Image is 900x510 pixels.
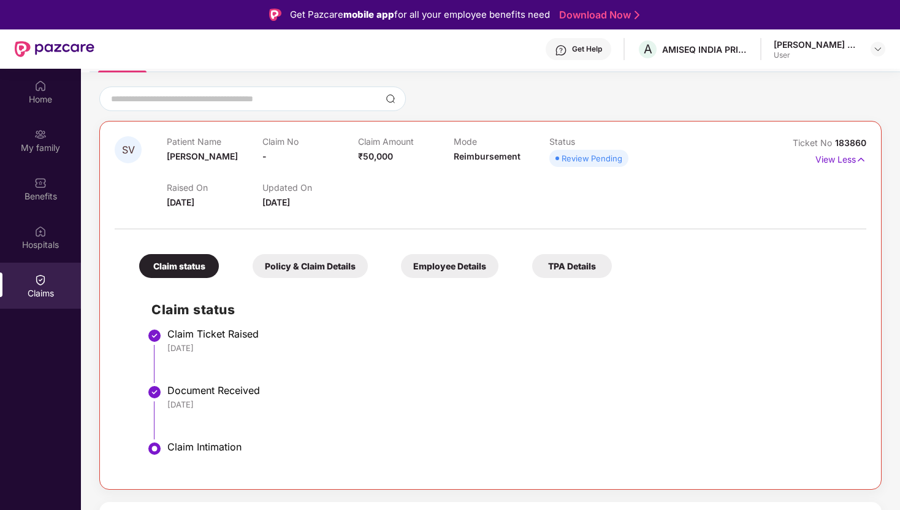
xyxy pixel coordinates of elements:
img: svg+xml;base64,PHN2ZyBpZD0iQ2xhaW0iIHhtbG5zPSJodHRwOi8vd3d3LnczLm9yZy8yMDAwL3N2ZyIgd2lkdGg9IjIwIi... [34,274,47,286]
p: View Less [815,150,866,166]
img: svg+xml;base64,PHN2ZyBpZD0iSG9tZSIgeG1sbnM9Imh0dHA6Ly93d3cudzMub3JnLzIwMDAvc3ZnIiB3aWR0aD0iMjAiIG... [34,80,47,92]
div: [PERSON_NAME] D U [774,39,860,50]
img: svg+xml;base64,PHN2ZyBpZD0iU3RlcC1BY3RpdmUtMzJ4MzIiIHhtbG5zPSJodHRwOi8vd3d3LnczLm9yZy8yMDAwL3N2Zy... [147,441,162,456]
span: Ticket No [793,137,835,148]
div: Get Help [572,44,602,54]
span: Reimbursement [454,151,521,161]
div: Document Received [167,384,854,396]
div: Claim Intimation [167,441,854,453]
p: Claim Amount [358,136,454,147]
img: svg+xml;base64,PHN2ZyBpZD0iSGVscC0zMngzMiIgeG1sbnM9Imh0dHA6Ly93d3cudzMub3JnLzIwMDAvc3ZnIiB3aWR0aD... [555,44,567,56]
span: [PERSON_NAME] [167,151,238,161]
span: SV [122,145,135,155]
a: Download Now [559,9,636,21]
img: svg+xml;base64,PHN2ZyBpZD0iU3RlcC1Eb25lLTMyeDMyIiB4bWxucz0iaHR0cDovL3d3dy53My5vcmcvMjAwMC9zdmciIH... [147,328,162,343]
div: Get Pazcare for all your employee benefits need [290,7,550,22]
img: svg+xml;base64,PHN2ZyBpZD0iSG9zcGl0YWxzIiB4bWxucz0iaHR0cDovL3d3dy53My5vcmcvMjAwMC9zdmciIHdpZHRoPS... [34,225,47,238]
p: Updated On [262,182,358,193]
p: Raised On [167,182,262,193]
img: svg+xml;base64,PHN2ZyBpZD0iU2VhcmNoLTMyeDMyIiB4bWxucz0iaHR0cDovL3d3dy53My5vcmcvMjAwMC9zdmciIHdpZH... [386,94,395,104]
img: svg+xml;base64,PHN2ZyBpZD0iQmVuZWZpdHMiIHhtbG5zPSJodHRwOi8vd3d3LnczLm9yZy8yMDAwL3N2ZyIgd2lkdGg9Ij... [34,177,47,189]
img: Logo [269,9,281,21]
div: [DATE] [167,399,854,410]
div: Employee Details [401,254,498,278]
img: svg+xml;base64,PHN2ZyBpZD0iRHJvcGRvd24tMzJ4MzIiIHhtbG5zPSJodHRwOi8vd3d3LnczLm9yZy8yMDAwL3N2ZyIgd2... [873,44,883,54]
div: User [774,50,860,60]
img: svg+xml;base64,PHN2ZyB4bWxucz0iaHR0cDovL3d3dy53My5vcmcvMjAwMC9zdmciIHdpZHRoPSIxNyIgaGVpZ2h0PSIxNy... [856,153,866,166]
p: Patient Name [167,136,262,147]
img: Stroke [635,9,639,21]
h2: Claim status [151,299,854,320]
img: svg+xml;base64,PHN2ZyB3aWR0aD0iMjAiIGhlaWdodD0iMjAiIHZpZXdCb3g9IjAgMCAyMCAyMCIgZmlsbD0ibm9uZSIgeG... [34,128,47,141]
span: ₹50,000 [358,151,393,161]
p: Claim No [262,136,358,147]
div: Claim status [139,254,219,278]
span: 183860 [835,137,866,148]
div: Review Pending [562,152,622,164]
img: svg+xml;base64,PHN2ZyBpZD0iU3RlcC1Eb25lLTMyeDMyIiB4bWxucz0iaHR0cDovL3d3dy53My5vcmcvMjAwMC9zdmciIH... [147,385,162,400]
span: A [644,42,652,56]
strong: mobile app [343,9,394,20]
div: Claim Ticket Raised [167,328,854,340]
span: [DATE] [262,197,290,207]
img: New Pazcare Logo [15,41,94,57]
div: Policy & Claim Details [253,254,368,278]
span: - [262,151,267,161]
p: Mode [454,136,549,147]
div: TPA Details [532,254,612,278]
p: Status [549,136,645,147]
div: [DATE] [167,342,854,354]
div: AMISEQ INDIA PRIVATE LIMITED [662,44,748,55]
span: [DATE] [167,197,194,207]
